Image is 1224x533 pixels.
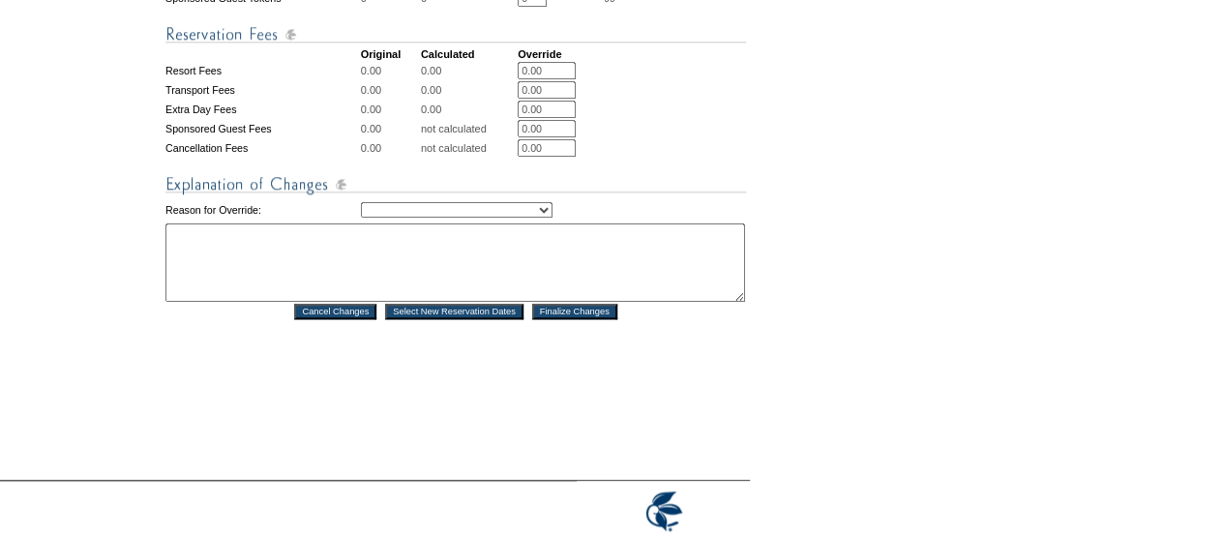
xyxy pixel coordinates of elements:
[165,81,359,99] td: Transport Fees
[165,101,359,118] td: Extra Day Fees
[421,101,516,118] td: 0.00
[165,120,359,137] td: Sponsored Guest Fees
[361,101,419,118] td: 0.00
[361,81,419,99] td: 0.00
[385,304,523,319] input: Select New Reservation Dates
[421,139,516,157] td: not calculated
[361,48,419,60] td: Original
[532,304,617,319] input: Finalize Changes
[518,48,602,60] td: Override
[165,22,746,46] img: Reservation Fees
[165,172,746,196] img: Explanation of Changes
[421,48,516,60] td: Calculated
[361,139,419,157] td: 0.00
[165,139,359,157] td: Cancellation Fees
[421,120,516,137] td: not calculated
[294,304,376,319] input: Cancel Changes
[421,81,516,99] td: 0.00
[361,62,419,79] td: 0.00
[421,62,516,79] td: 0.00
[165,198,359,222] td: Reason for Override:
[361,120,419,137] td: 0.00
[165,62,359,79] td: Resort Fees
